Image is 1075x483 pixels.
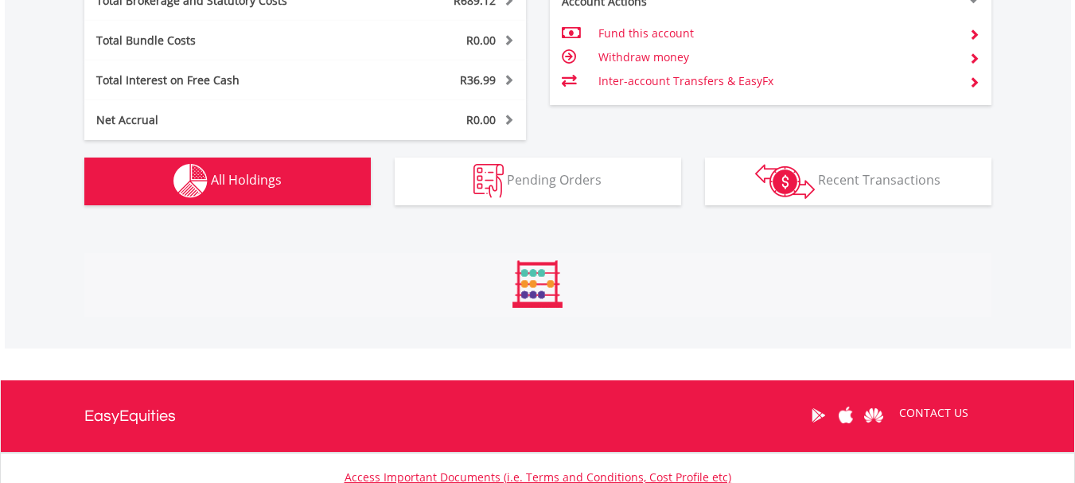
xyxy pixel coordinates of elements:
[832,391,860,440] a: Apple
[466,112,496,127] span: R0.00
[804,391,832,440] a: Google Play
[818,171,941,189] span: Recent Transactions
[860,391,888,440] a: Huawei
[84,158,371,205] button: All Holdings
[473,164,504,198] img: pending_instructions-wht.png
[755,164,815,199] img: transactions-zar-wht.png
[84,380,176,452] a: EasyEquities
[173,164,208,198] img: holdings-wht.png
[598,45,956,69] td: Withdraw money
[598,21,956,45] td: Fund this account
[466,33,496,48] span: R0.00
[84,33,342,49] div: Total Bundle Costs
[460,72,496,88] span: R36.99
[705,158,991,205] button: Recent Transactions
[507,171,602,189] span: Pending Orders
[211,171,282,189] span: All Holdings
[888,391,980,435] a: CONTACT US
[395,158,681,205] button: Pending Orders
[84,112,342,128] div: Net Accrual
[598,69,956,93] td: Inter-account Transfers & EasyFx
[84,72,342,88] div: Total Interest on Free Cash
